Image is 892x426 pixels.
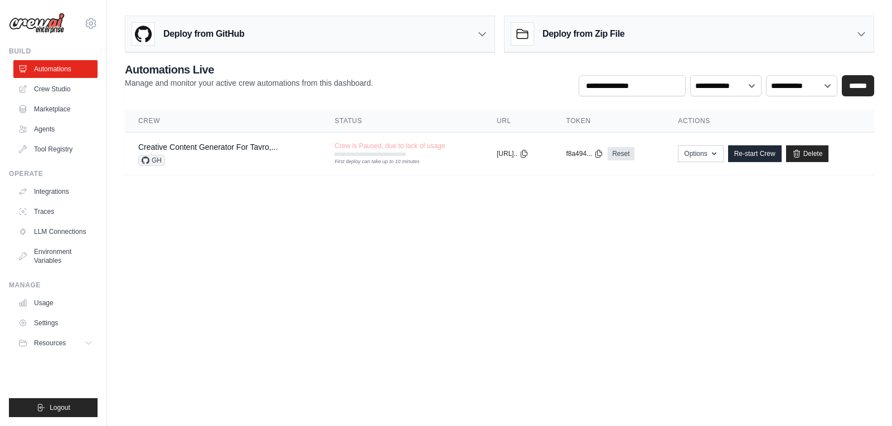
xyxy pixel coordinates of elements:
[13,100,98,118] a: Marketplace
[132,23,154,45] img: GitHub Logo
[50,403,70,412] span: Logout
[728,145,782,162] a: Re-start Crew
[13,120,98,138] a: Agents
[13,294,98,312] a: Usage
[483,110,552,133] th: URL
[13,334,98,352] button: Resources
[334,141,445,150] span: Crew is Paused, due to lack of usage
[13,80,98,98] a: Crew Studio
[608,147,634,160] a: Reset
[13,203,98,221] a: Traces
[138,143,278,151] a: Creative Content Generator For Tavro,...
[9,169,98,178] div: Operate
[665,110,874,133] th: Actions
[9,281,98,290] div: Manage
[163,27,244,41] h3: Deploy from GitHub
[13,314,98,332] a: Settings
[13,223,98,241] a: LLM Connections
[13,140,98,158] a: Tool Registry
[13,60,98,78] a: Automations
[125,110,321,133] th: Crew
[13,183,98,200] a: Integrations
[9,13,65,34] img: Logo
[566,149,603,158] button: f8a494...
[34,339,66,347] span: Resources
[125,62,373,77] h2: Automations Live
[542,27,624,41] h3: Deploy from Zip File
[321,110,483,133] th: Status
[334,158,406,166] div: First deploy can take up to 10 minutes
[9,398,98,417] button: Logout
[552,110,665,133] th: Token
[125,77,373,89] p: Manage and monitor your active crew automations from this dashboard.
[9,47,98,56] div: Build
[13,243,98,270] a: Environment Variables
[786,145,829,162] a: Delete
[138,155,165,166] span: GH
[678,145,723,162] button: Options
